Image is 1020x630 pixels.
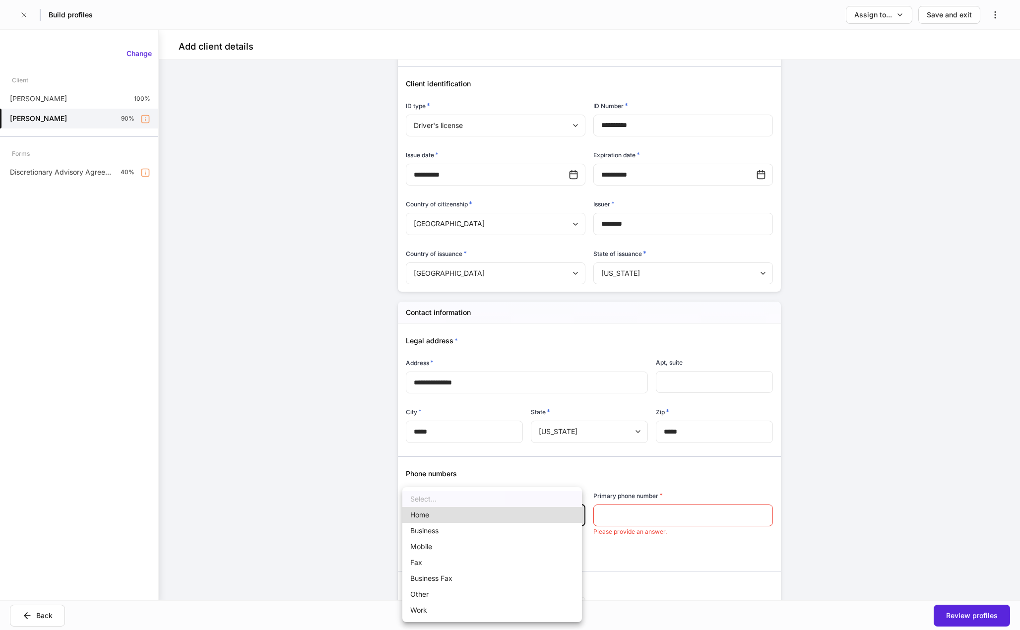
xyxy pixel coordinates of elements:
[402,555,582,570] li: Fax
[402,586,582,602] li: Other
[402,539,582,555] li: Mobile
[402,570,582,586] li: Business Fax
[402,507,582,523] li: Home
[402,523,582,539] li: Business
[402,602,582,618] li: Work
